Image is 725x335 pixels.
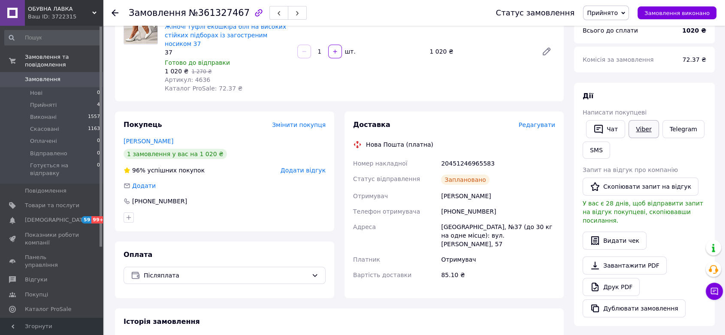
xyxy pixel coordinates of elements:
input: Пошук [4,30,101,45]
span: 59 [82,216,91,223]
div: [GEOGRAPHIC_DATA], №37 (до 30 кг на одне місце): вул. [PERSON_NAME], 57 [439,219,557,252]
span: Написати покупцеві [583,109,646,116]
button: Замовлення виконано [637,6,716,19]
span: Номер накладної [353,160,408,167]
span: Додати [132,182,156,189]
span: Прийняті [30,101,57,109]
span: Нові [30,89,42,97]
div: 85.10 ₴ [439,267,557,283]
a: Редагувати [538,43,555,60]
span: Прийнято [587,9,618,16]
span: 1557 [88,113,100,121]
span: Історія замовлення [124,317,200,326]
span: Оплачені [30,137,57,145]
span: Запит на відгук про компанію [583,166,678,173]
div: Нова Пошта (платна) [364,140,435,149]
div: [PHONE_NUMBER] [439,204,557,219]
span: Покупці [25,291,48,299]
div: Отримувач [439,252,557,267]
span: Отримувач [353,193,388,199]
a: [PERSON_NAME] [124,138,173,145]
span: У вас є 28 днів, щоб відправити запит на відгук покупцеві, скопіювавши посилання. [583,200,703,224]
span: Платник [353,256,380,263]
span: 0 [97,137,100,145]
div: шт. [343,47,356,56]
div: Заплановано [441,175,489,185]
a: Жіночі туфлі екошкіра білі на високих стійких підборах із загостреним носиком 37 [165,23,286,47]
a: Viber [628,120,659,138]
span: Дії [583,92,593,100]
span: Показники роботи компанії [25,231,79,247]
span: Змінити покупця [272,121,326,128]
span: 96% [132,167,145,174]
b: 1020 ₴ [682,27,706,34]
span: Телефон отримувача [353,208,420,215]
span: Товари та послуги [25,202,79,209]
span: Комісія за замовлення [583,56,654,63]
span: Оплата [124,250,152,259]
span: 1163 [88,125,100,133]
span: Каталог ProSale [25,305,71,313]
button: Видати чек [583,232,646,250]
div: успішних покупок [124,166,205,175]
div: 20451246965583 [439,156,557,171]
span: Доставка [353,121,390,129]
span: Відгуки [25,276,47,284]
span: Замовлення та повідомлення [25,53,103,69]
button: Чат з покупцем [706,283,723,300]
span: 99+ [91,216,106,223]
a: Завантажити PDF [583,257,667,275]
span: [DEMOGRAPHIC_DATA] [25,216,88,224]
span: Артикул: 4636 [165,76,210,83]
span: Готово до відправки [165,59,230,66]
span: Додати відгук [281,167,326,174]
span: Каталог ProSale: 72.37 ₴ [165,85,242,92]
span: Вартість доставки [353,272,411,278]
span: 4 [97,101,100,109]
span: 1 020 ₴ [165,68,188,75]
span: Редагувати [519,121,555,128]
button: Дублювати замовлення [583,299,686,317]
span: Всього до сплати [583,27,638,34]
span: №361327467 [189,8,250,18]
span: Скасовані [30,125,59,133]
span: Готується на відправку [30,162,97,177]
div: Ваш ID: 3722315 [28,13,103,21]
div: [PHONE_NUMBER] [131,197,188,205]
span: Панель управління [25,254,79,269]
span: Замовлення [129,8,186,18]
span: 0 [97,150,100,157]
span: Покупець [124,121,162,129]
div: 1 020 ₴ [426,45,535,57]
span: Виконані [30,113,57,121]
span: Замовлення виконано [644,10,710,16]
div: [PERSON_NAME] [439,188,557,204]
button: SMS [583,142,610,159]
a: Telegram [662,120,704,138]
img: Жіночі туфлі екошкіра білі на високих стійких підборах із загостреним носиком 37 [124,11,157,44]
span: ОБУВНА ЛАВКА [28,5,92,13]
span: Замовлення [25,75,60,83]
span: Статус відправлення [353,175,420,182]
span: Адреса [353,223,376,230]
button: Чат [586,120,625,138]
span: 0 [97,89,100,97]
div: 37 [165,48,290,57]
span: Відправлено [30,150,67,157]
span: Повідомлення [25,187,66,195]
button: Скопіювати запит на відгук [583,178,698,196]
div: Повернутися назад [112,9,118,17]
span: 0 [97,162,100,177]
span: 1 270 ₴ [191,69,211,75]
span: Післяплата [144,271,308,280]
div: 1 замовлення у вас на 1 020 ₴ [124,149,227,159]
a: Друк PDF [583,278,640,296]
div: Статус замовлення [496,9,575,17]
span: 72.37 ₴ [683,56,706,63]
